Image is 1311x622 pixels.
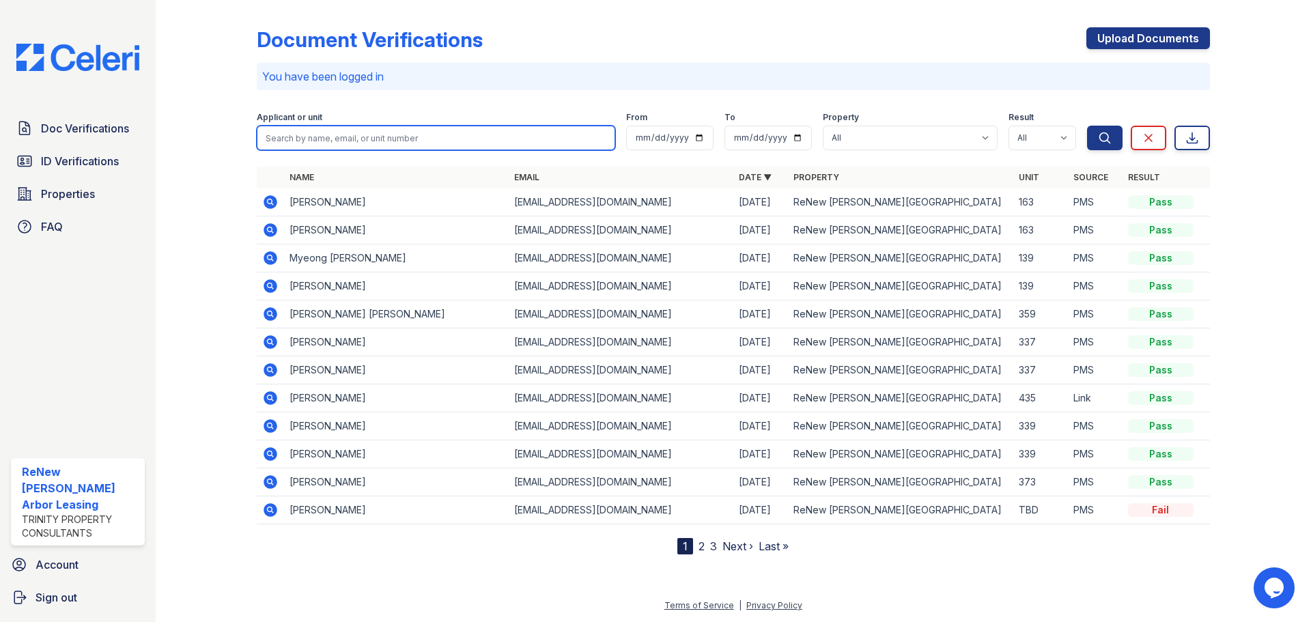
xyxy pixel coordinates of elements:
[1068,412,1123,440] td: PMS
[788,328,1013,356] td: ReNew [PERSON_NAME][GEOGRAPHIC_DATA]
[1013,496,1068,524] td: TBD
[509,496,733,524] td: [EMAIL_ADDRESS][DOMAIN_NAME]
[1068,384,1123,412] td: Link
[1013,384,1068,412] td: 435
[746,600,802,610] a: Privacy Policy
[1128,279,1194,293] div: Pass
[1254,567,1297,608] iframe: chat widget
[509,412,733,440] td: [EMAIL_ADDRESS][DOMAIN_NAME]
[733,272,788,300] td: [DATE]
[1068,188,1123,216] td: PMS
[257,27,483,52] div: Document Verifications
[284,440,509,468] td: [PERSON_NAME]
[733,440,788,468] td: [DATE]
[5,584,150,611] a: Sign out
[36,556,79,573] span: Account
[284,244,509,272] td: Myeong [PERSON_NAME]
[710,539,717,553] a: 3
[262,68,1204,85] p: You have been logged in
[11,115,145,142] a: Doc Verifications
[1013,440,1068,468] td: 339
[788,244,1013,272] td: ReNew [PERSON_NAME][GEOGRAPHIC_DATA]
[733,216,788,244] td: [DATE]
[1013,468,1068,496] td: 373
[733,188,788,216] td: [DATE]
[788,440,1013,468] td: ReNew [PERSON_NAME][GEOGRAPHIC_DATA]
[5,44,150,71] img: CE_Logo_Blue-a8612792a0a2168367f1c8372b55b34899dd931a85d93a1a3d3e32e68fde9ad4.png
[1128,172,1160,182] a: Result
[41,186,95,202] span: Properties
[1128,391,1194,405] div: Pass
[36,589,77,606] span: Sign out
[41,153,119,169] span: ID Verifications
[284,468,509,496] td: [PERSON_NAME]
[284,384,509,412] td: [PERSON_NAME]
[509,440,733,468] td: [EMAIL_ADDRESS][DOMAIN_NAME]
[1128,363,1194,377] div: Pass
[1013,244,1068,272] td: 139
[257,126,615,150] input: Search by name, email, or unit number
[1128,335,1194,349] div: Pass
[626,112,647,123] label: From
[22,513,139,540] div: Trinity Property Consultants
[1068,440,1123,468] td: PMS
[257,112,322,123] label: Applicant or unit
[733,384,788,412] td: [DATE]
[1068,272,1123,300] td: PMS
[1013,300,1068,328] td: 359
[733,356,788,384] td: [DATE]
[1128,195,1194,209] div: Pass
[733,468,788,496] td: [DATE]
[699,539,705,553] a: 2
[509,328,733,356] td: [EMAIL_ADDRESS][DOMAIN_NAME]
[788,188,1013,216] td: ReNew [PERSON_NAME][GEOGRAPHIC_DATA]
[788,384,1013,412] td: ReNew [PERSON_NAME][GEOGRAPHIC_DATA]
[1068,300,1123,328] td: PMS
[1013,328,1068,356] td: 337
[41,218,63,235] span: FAQ
[739,172,772,182] a: Date ▼
[1068,328,1123,356] td: PMS
[11,213,145,240] a: FAQ
[724,112,735,123] label: To
[290,172,314,182] a: Name
[788,272,1013,300] td: ReNew [PERSON_NAME][GEOGRAPHIC_DATA]
[1128,447,1194,461] div: Pass
[284,356,509,384] td: [PERSON_NAME]
[509,384,733,412] td: [EMAIL_ADDRESS][DOMAIN_NAME]
[1068,216,1123,244] td: PMS
[1019,172,1039,182] a: Unit
[733,300,788,328] td: [DATE]
[722,539,753,553] a: Next ›
[509,300,733,328] td: [EMAIL_ADDRESS][DOMAIN_NAME]
[1013,272,1068,300] td: 139
[1013,188,1068,216] td: 163
[1128,307,1194,321] div: Pass
[1128,251,1194,265] div: Pass
[509,468,733,496] td: [EMAIL_ADDRESS][DOMAIN_NAME]
[1013,412,1068,440] td: 339
[284,328,509,356] td: [PERSON_NAME]
[788,468,1013,496] td: ReNew [PERSON_NAME][GEOGRAPHIC_DATA]
[788,356,1013,384] td: ReNew [PERSON_NAME][GEOGRAPHIC_DATA]
[1068,356,1123,384] td: PMS
[284,272,509,300] td: [PERSON_NAME]
[284,216,509,244] td: [PERSON_NAME]
[733,244,788,272] td: [DATE]
[1086,27,1210,49] a: Upload Documents
[509,244,733,272] td: [EMAIL_ADDRESS][DOMAIN_NAME]
[11,147,145,175] a: ID Verifications
[759,539,789,553] a: Last »
[1128,475,1194,489] div: Pass
[514,172,539,182] a: Email
[788,496,1013,524] td: ReNew [PERSON_NAME][GEOGRAPHIC_DATA]
[733,328,788,356] td: [DATE]
[509,356,733,384] td: [EMAIL_ADDRESS][DOMAIN_NAME]
[11,180,145,208] a: Properties
[677,538,693,554] div: 1
[1068,468,1123,496] td: PMS
[284,496,509,524] td: [PERSON_NAME]
[284,188,509,216] td: [PERSON_NAME]
[1068,496,1123,524] td: PMS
